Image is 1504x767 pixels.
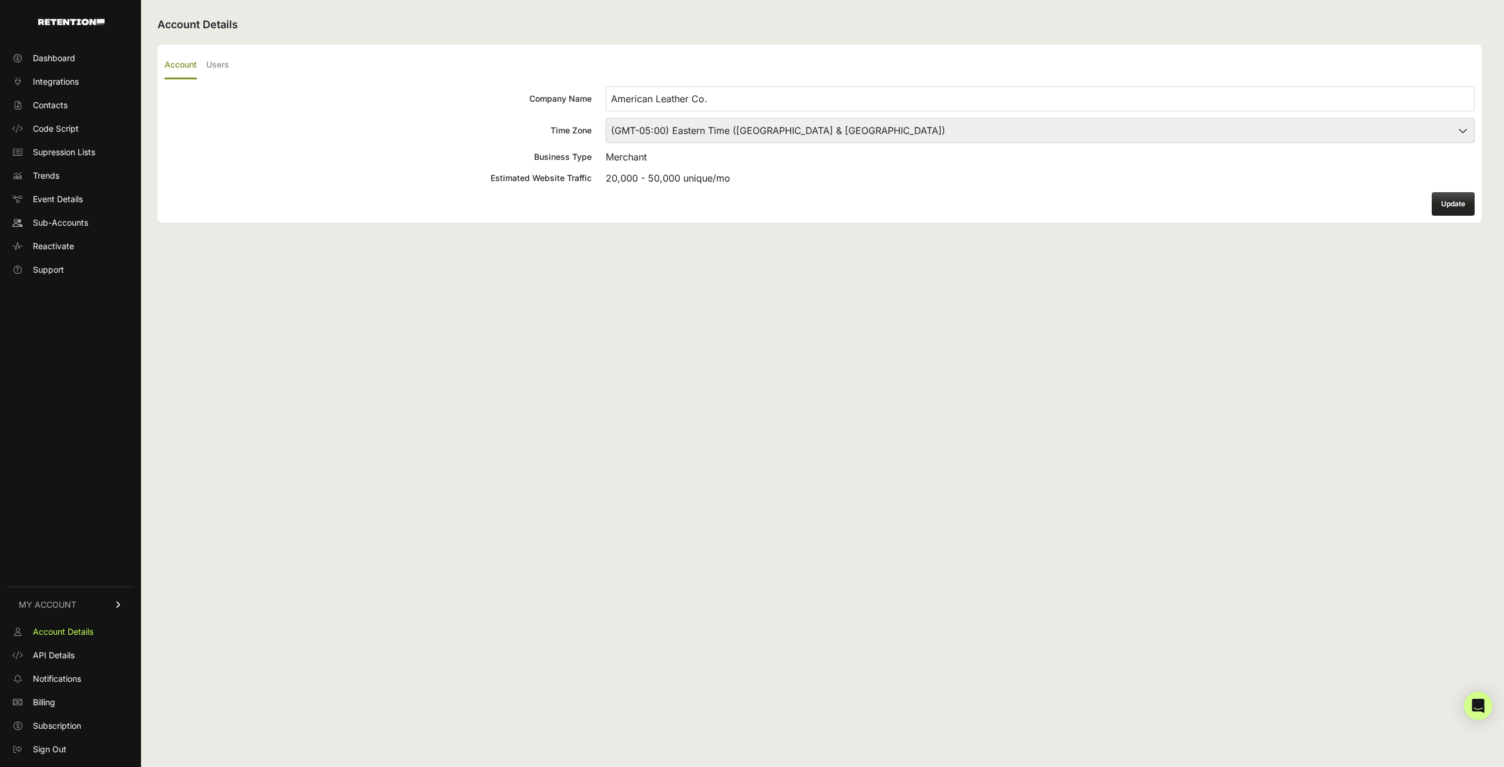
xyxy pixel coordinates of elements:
span: Supression Lists [33,146,95,158]
img: Retention.com [38,19,105,25]
a: Support [7,260,134,279]
span: Trends [33,170,59,182]
a: Sub-Accounts [7,213,134,232]
h2: Account Details [157,16,1482,33]
span: Sub-Accounts [33,217,88,229]
div: Open Intercom Messenger [1464,692,1492,720]
button: Update [1432,192,1475,216]
a: Billing [7,693,134,712]
select: Time Zone [606,118,1475,143]
span: Reactivate [33,240,74,252]
span: Code Script [33,123,79,135]
span: Subscription [33,720,81,732]
input: Company Name [606,86,1475,111]
a: Sign Out [7,740,134,759]
a: Integrations [7,72,134,91]
a: Notifications [7,669,134,688]
span: Dashboard [33,52,75,64]
span: Integrations [33,76,79,88]
div: Estimated Website Traffic [164,172,592,184]
a: Reactivate [7,237,134,256]
div: Company Name [164,93,592,105]
span: API Details [33,649,75,661]
a: Subscription [7,716,134,735]
div: 20,000 - 50,000 unique/mo [606,171,1475,185]
span: Sign Out [33,743,66,755]
label: Account [164,52,197,79]
span: MY ACCOUNT [19,599,76,611]
a: API Details [7,646,134,665]
span: Billing [33,696,55,708]
a: Account Details [7,622,134,641]
span: Account Details [33,626,93,638]
a: Event Details [7,190,134,209]
span: Event Details [33,193,83,205]
div: Merchant [606,150,1475,164]
a: Supression Lists [7,143,134,162]
span: Support [33,264,64,276]
a: Dashboard [7,49,134,68]
div: Time Zone [164,125,592,136]
span: Contacts [33,99,68,111]
label: Users [206,52,229,79]
a: MY ACCOUNT [7,587,134,622]
div: Business Type [164,151,592,163]
a: Contacts [7,96,134,115]
a: Code Script [7,119,134,138]
a: Trends [7,166,134,185]
span: Notifications [33,673,81,685]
